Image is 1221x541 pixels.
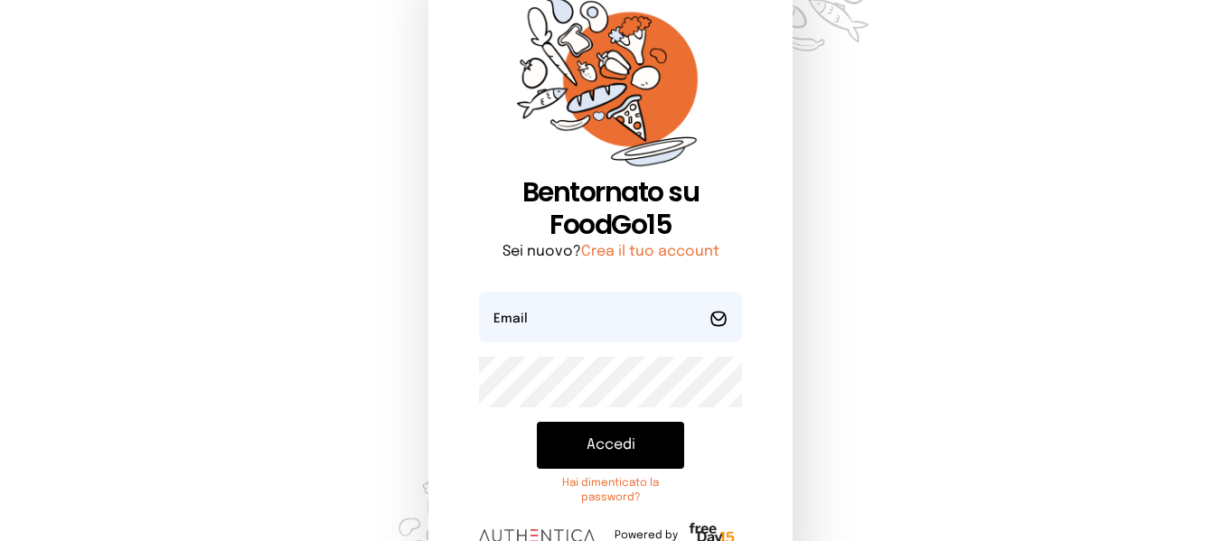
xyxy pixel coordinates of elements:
a: Hai dimenticato la password? [537,476,684,505]
a: Crea il tuo account [581,244,719,259]
button: Accedi [537,422,684,469]
p: Sei nuovo? [479,241,742,263]
h1: Bentornato su FoodGo15 [479,176,742,241]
